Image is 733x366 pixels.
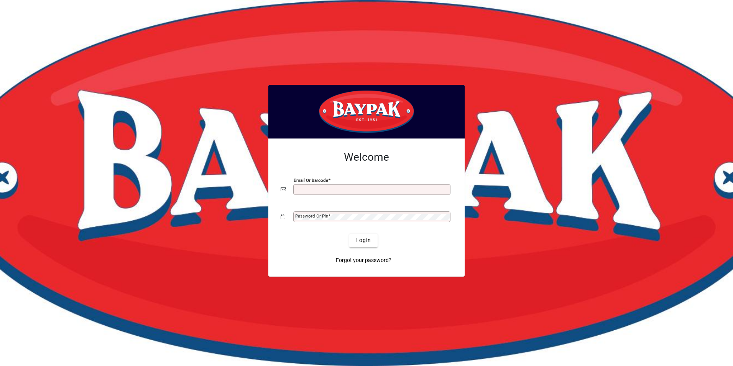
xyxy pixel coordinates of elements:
span: Forgot your password? [336,256,391,264]
mat-label: Password or Pin [295,213,328,219]
mat-label: Email or Barcode [294,177,328,183]
a: Forgot your password? [333,254,394,267]
span: Login [355,236,371,244]
button: Login [349,234,377,247]
h2: Welcome [281,151,452,164]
